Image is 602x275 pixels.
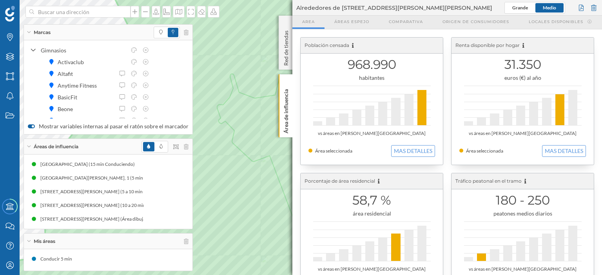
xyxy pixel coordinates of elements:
div: [GEOGRAPHIC_DATA] (15 min Conduciendo) [40,160,139,168]
span: Origen de consumidores [442,19,509,25]
h1: 31.350 [459,57,586,72]
div: Conducir 5 min [40,255,76,263]
span: Marcas [34,29,51,36]
h1: 58,7 % [308,193,435,208]
div: BasicFit [58,93,81,101]
p: Red de tiendas [282,27,290,66]
h1: 968.990 [308,57,435,72]
div: Beone [58,105,77,113]
span: Mis áreas [34,238,55,245]
div: [STREET_ADDRESS][PERSON_NAME] (Área dibujada) [40,215,156,223]
span: Área seleccionada [466,148,503,154]
h1: 180 - 250 [459,193,586,208]
span: Comparativa [389,19,423,25]
div: [STREET_ADDRESS][PERSON_NAME] (5 a 10 min Conduciendo) [40,188,177,196]
div: vs áreas en [PERSON_NAME][GEOGRAPHIC_DATA] [308,265,435,273]
div: vs áreas en [PERSON_NAME][GEOGRAPHIC_DATA] [308,129,435,137]
div: Activaclub [58,58,88,66]
div: Porcentaje de área residencial [301,173,443,189]
div: vs áreas en [PERSON_NAME][GEOGRAPHIC_DATA] [459,129,586,137]
div: [STREET_ADDRESS][PERSON_NAME] (10 a 20 min Conduciendo) [40,201,180,209]
div: [GEOGRAPHIC_DATA][PERSON_NAME], 1 (5 min Conduciendo) [40,174,178,182]
div: área residencial [308,210,435,217]
span: Area [302,19,315,25]
span: Alrededores de [STREET_ADDRESS][PERSON_NAME][PERSON_NAME] [296,4,492,12]
button: MAS DETALLES [391,145,435,157]
div: Renta disponible por hogar [451,38,594,54]
span: Medio [543,5,556,11]
div: euros (€) al año [459,74,586,82]
span: Áreas de influencia [34,143,78,150]
span: Áreas espejo [334,19,369,25]
div: Altafit [58,70,77,78]
div: peatones medios diarios [459,210,586,217]
div: habitantes [308,74,435,82]
div: Tráfico peatonal en el tramo [451,173,594,189]
div: Bodyfactory [58,117,92,125]
img: Geoblink Logo [5,6,15,22]
p: Área de influencia [282,86,290,133]
label: Mostrar variables internas al pasar el ratón sobre el marcador [28,122,189,130]
span: Área seleccionada [315,148,352,154]
div: Población censada [301,38,443,54]
span: Locales disponibles [529,19,583,25]
button: MAS DETALLES [542,145,586,157]
div: Anytime Fitness [58,81,101,90]
div: Gimnasios [41,46,126,54]
span: Grande [512,5,528,11]
div: vs áreas en [PERSON_NAME][GEOGRAPHIC_DATA] [459,265,586,273]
